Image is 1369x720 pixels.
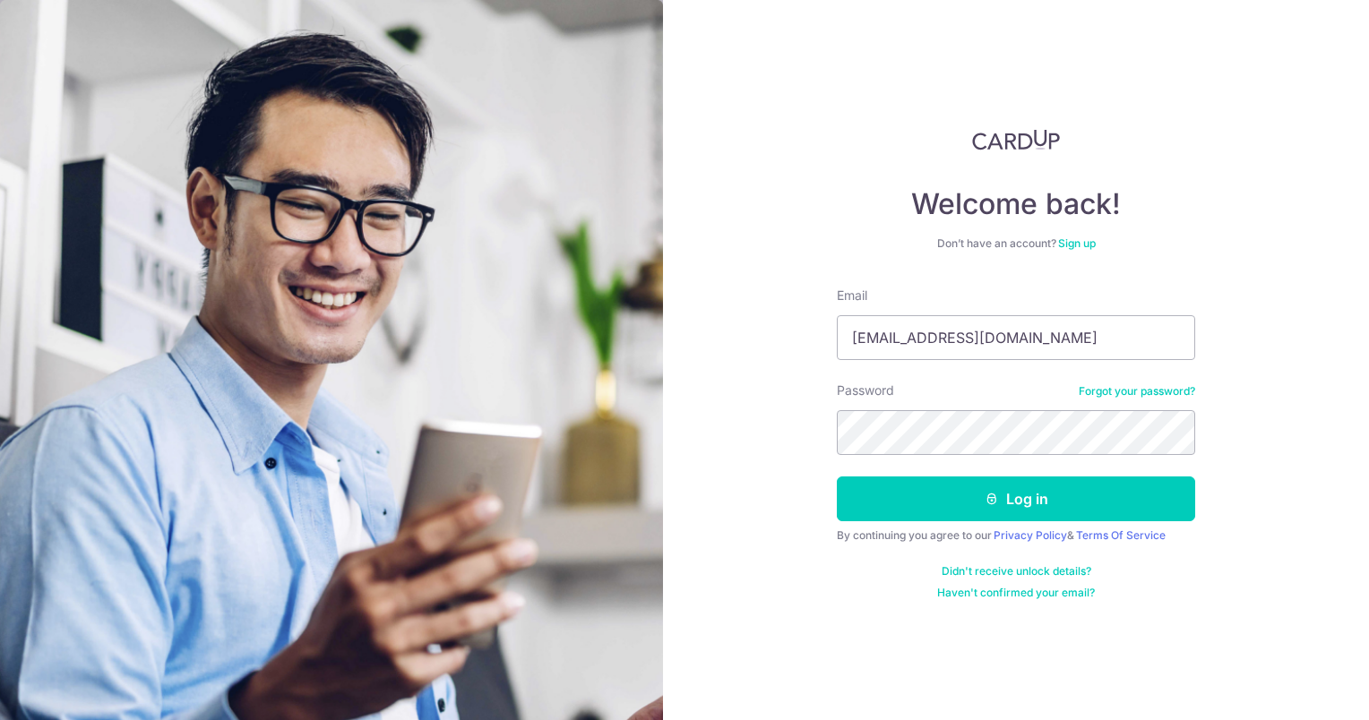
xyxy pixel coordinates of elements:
[1058,236,1096,250] a: Sign up
[972,129,1060,150] img: CardUp Logo
[837,287,867,304] label: Email
[837,186,1195,222] h4: Welcome back!
[942,564,1091,579] a: Didn't receive unlock details?
[1076,528,1166,542] a: Terms Of Service
[837,528,1195,543] div: By continuing you agree to our &
[837,315,1195,360] input: Enter your Email
[937,586,1095,600] a: Haven't confirmed your email?
[994,528,1067,542] a: Privacy Policy
[1079,384,1195,399] a: Forgot your password?
[837,236,1195,251] div: Don’t have an account?
[837,381,894,399] label: Password
[837,476,1195,521] button: Log in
